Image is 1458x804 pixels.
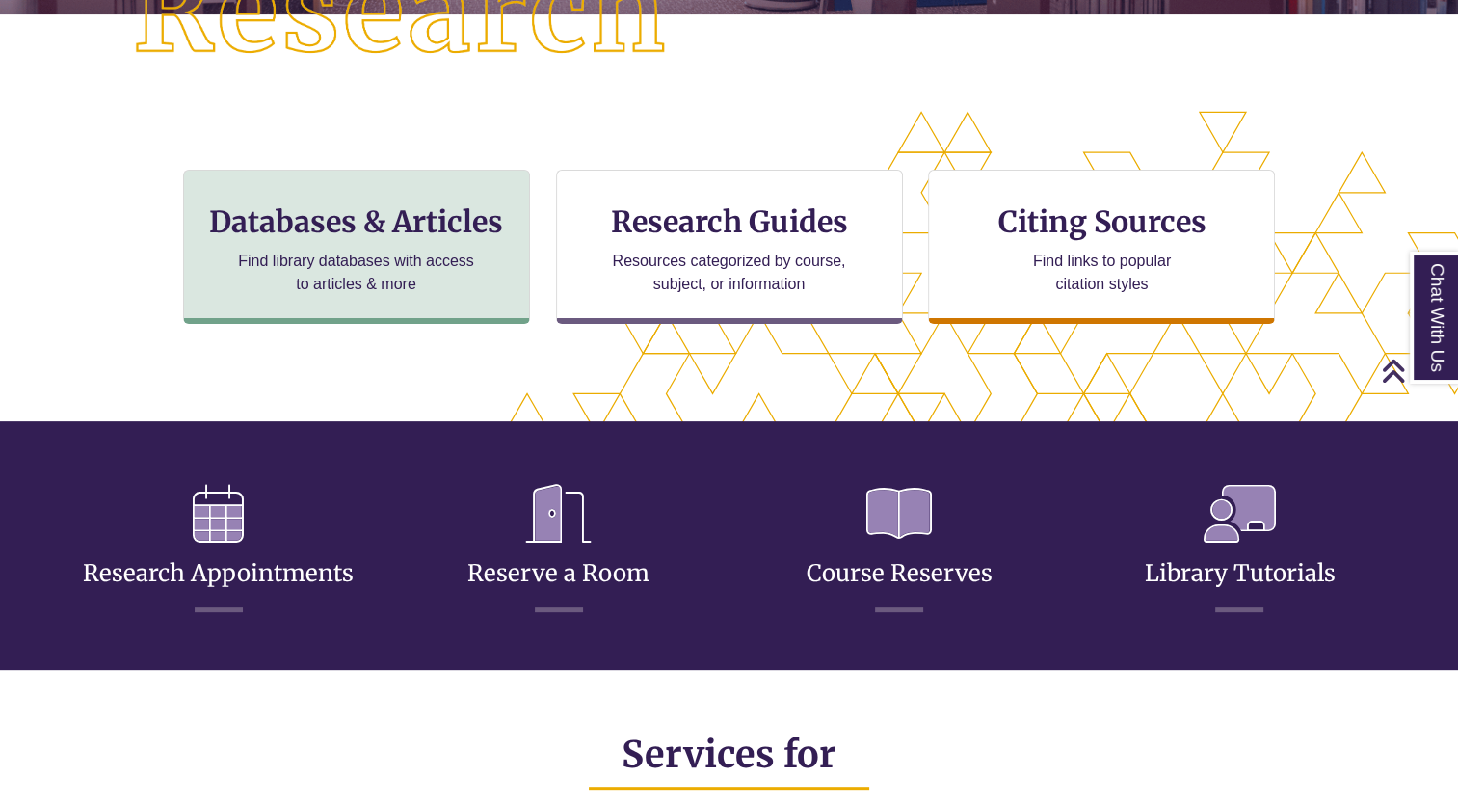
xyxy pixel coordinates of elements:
[807,512,993,588] a: Course Reserves
[572,203,887,240] h3: Research Guides
[1144,512,1335,588] a: Library Tutorials
[1381,358,1453,384] a: Back to Top
[603,250,855,296] p: Resources categorized by course, subject, or information
[556,170,903,324] a: Research Guides Resources categorized by course, subject, or information
[467,512,649,588] a: Reserve a Room
[1008,250,1196,296] p: Find links to popular citation styles
[230,250,482,296] p: Find library databases with access to articles & more
[985,203,1220,240] h3: Citing Sources
[183,170,530,324] a: Databases & Articles Find library databases with access to articles & more
[928,170,1275,324] a: Citing Sources Find links to popular citation styles
[622,732,836,777] span: Services for
[199,203,514,240] h3: Databases & Articles
[83,512,354,588] a: Research Appointments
